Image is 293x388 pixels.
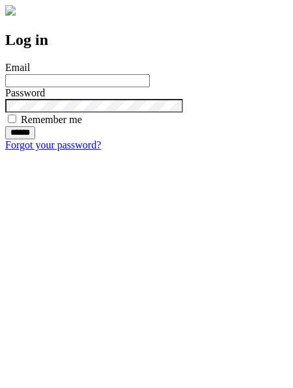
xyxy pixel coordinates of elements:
label: Password [5,87,45,98]
a: Forgot your password? [5,139,101,150]
h2: Log in [5,31,288,49]
label: Remember me [21,114,82,125]
label: Email [5,62,30,73]
img: logo-4e3dc11c47720685a147b03b5a06dd966a58ff35d612b21f08c02c0306f2b779.png [5,5,16,16]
